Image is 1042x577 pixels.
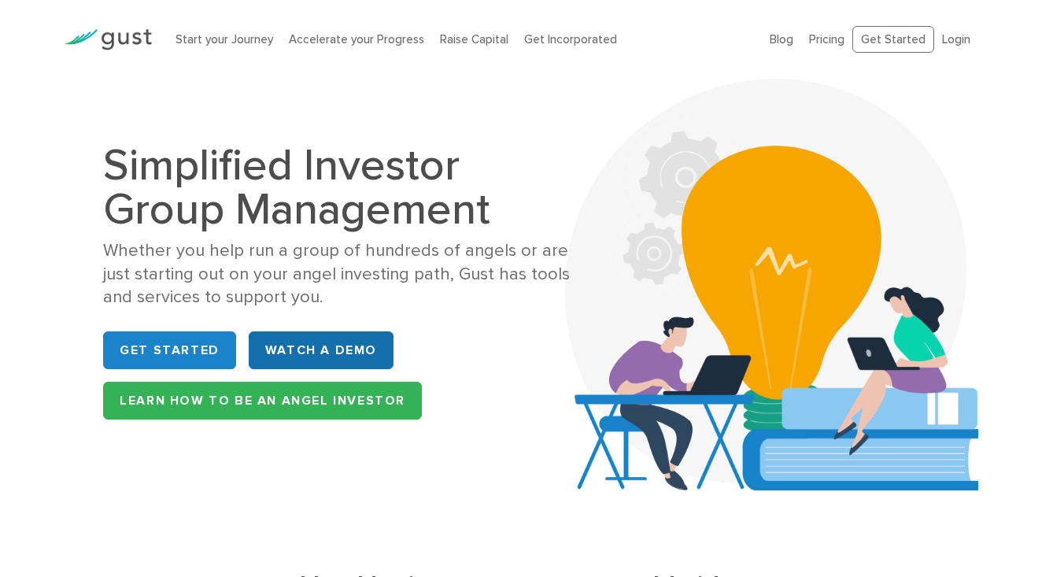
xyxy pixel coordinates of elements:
img: Aca 2023 Hero Bg [565,79,978,490]
a: Raise Capital [440,32,508,46]
a: Login [942,32,970,46]
a: Blog [770,32,793,46]
a: Learn How to be an Angel Investor [103,382,422,420]
a: Get Started [103,331,236,369]
img: Gust Logo [64,29,152,50]
a: Pricing [809,32,844,46]
a: Get Incorporated [524,32,617,46]
h1: Simplified Investor Group Management [103,143,581,231]
div: Whether you help run a group of hundreds of angels or are just starting out on your angel investi... [103,239,581,309]
a: Get Started [852,26,934,54]
a: WATCH A DEMO [249,331,394,369]
a: Accelerate your Progress [289,32,424,46]
a: Start your Journey [176,32,273,46]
